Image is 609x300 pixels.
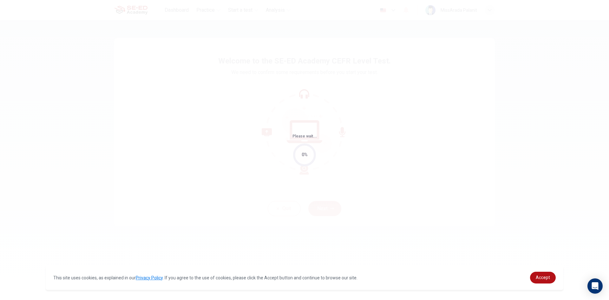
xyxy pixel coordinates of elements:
[46,265,563,290] div: cookieconsent
[302,151,308,158] div: 0%
[536,275,550,280] span: Accept
[292,134,317,138] span: Please wait...
[587,278,603,294] div: Open Intercom Messenger
[53,275,357,280] span: This site uses cookies, as explained in our . If you agree to the use of cookies, please click th...
[136,275,163,280] a: Privacy Policy
[530,272,556,283] a: dismiss cookie message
